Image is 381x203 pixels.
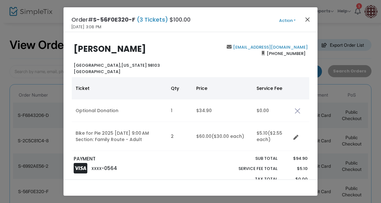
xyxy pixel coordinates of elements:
[253,122,291,151] td: $5.10
[192,77,253,99] th: Price
[253,77,291,99] th: Service Fee
[167,77,192,99] th: Qty
[268,17,306,24] button: Action
[167,99,192,122] td: 1
[192,122,253,151] td: $60.00
[167,122,192,151] td: 2
[91,166,102,171] span: XXXX
[284,166,307,172] p: $5.10
[253,99,291,122] td: $0.00
[257,130,282,143] span: ($2.55 each)
[211,133,244,139] span: ($30.00 each)
[72,77,309,151] div: Data table
[304,15,312,24] button: Close
[265,48,308,58] span: [PHONE_NUMBER]
[71,15,190,24] h4: Order# $100.00
[74,43,146,55] b: [PERSON_NAME]
[284,176,307,182] p: $0.00
[224,176,277,182] p: Tax Total
[232,44,308,50] a: [EMAIL_ADDRESS][DOMAIN_NAME]
[74,62,160,75] b: [US_STATE] 98103 [GEOGRAPHIC_DATA]
[71,24,101,30] span: [DATE] 3:08 PM
[93,16,135,24] span: S-56F0E320-F
[295,108,300,114] img: cross.png
[72,77,167,99] th: Ticket
[74,155,188,163] p: PAYMENT
[74,62,121,68] span: [GEOGRAPHIC_DATA],
[72,122,167,151] td: Bike for Pie 2025 [DATE] 9:00 AM Section: Family Route - Adult
[102,165,117,172] span: -0564
[224,166,277,172] p: Service Fee Total
[72,99,167,122] td: Optional Donation
[135,16,170,24] span: (3 Tickets)
[192,99,253,122] td: $34.90
[224,155,277,162] p: Sub total
[284,155,307,162] p: $94.90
